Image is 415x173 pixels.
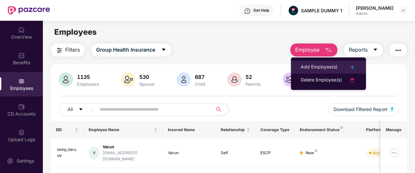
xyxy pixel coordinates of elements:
th: Manage [381,121,407,139]
span: Employees [54,27,97,37]
div: 687 [194,74,207,80]
div: Platform Status [366,127,402,132]
div: V [89,146,99,159]
div: Employees [76,81,100,87]
span: Employee Name [89,127,153,132]
button: Group Health Insurancecaret-down [91,43,171,56]
img: svg+xml;base64,PHN2ZyB4bWxucz0iaHR0cDovL3d3dy53My5vcmcvMjAwMC9zdmciIHhtbG5zOnhsaW5rPSJodHRwOi8vd3... [177,72,191,87]
span: EID [56,127,74,132]
img: svg+xml;base64,PHN2ZyBpZD0iSGVscC0zMngzMiIgeG1sbnM9Imh0dHA6Ly93d3cudzMub3JnLzIwMDAvc3ZnIiB3aWR0aD... [244,8,251,14]
div: Parents [244,81,262,87]
img: svg+xml;base64,PHN2ZyB4bWxucz0iaHR0cDovL3d3dy53My5vcmcvMjAwMC9zdmciIHhtbG5zOnhsaW5rPSJodHRwOi8vd3... [59,72,73,87]
span: search [212,107,225,112]
th: Employee Name [83,121,163,139]
div: New [306,150,317,156]
th: Insured Name [163,121,216,139]
div: Spouse [138,81,156,87]
div: Child [194,81,207,87]
img: manageButton [389,148,399,158]
div: 1135 [76,74,100,80]
span: Filters [65,46,80,54]
img: svg+xml;base64,PHN2ZyBpZD0iSG9tZSIgeG1sbnM9Imh0dHA6Ly93d3cudzMub3JnLzIwMDAvc3ZnIiB3aWR0aD0iMjAiIG... [18,27,25,33]
div: Delete Employee(s) [301,76,342,84]
div: Settings [15,158,36,164]
img: svg+xml;base64,PHN2ZyB4bWxucz0iaHR0cDovL3d3dy53My5vcmcvMjAwMC9zdmciIHhtbG5zOnhsaW5rPSJodHRwOi8vd3... [325,46,333,54]
img: svg+xml;base64,PHN2ZyBpZD0iRHJvcGRvd24tMzJ4MzIiIHhtbG5zPSJodHRwOi8vd3d3LnczLm9yZy8yMDAwL3N2ZyIgd2... [401,8,406,13]
div: Endorsement Status [300,127,355,132]
button: Employee [290,43,337,56]
img: svg+xml;base64,PHN2ZyB4bWxucz0iaHR0cDovL3d3dy53My5vcmcvMjAwMC9zdmciIHhtbG5zOnhsaW5rPSJodHRwOi8vd3... [391,107,394,111]
th: Coverage Type [255,121,295,139]
div: 52 [244,74,262,80]
img: svg+xml;base64,PHN2ZyB4bWxucz0iaHR0cDovL3d3dy53My5vcmcvMjAwMC9zdmciIHdpZHRoPSIyNCIgaGVpZ2h0PSIyNC... [348,63,356,71]
span: Employee [295,46,320,54]
img: svg+xml;base64,PHN2ZyBpZD0iU2V0dGluZy0yMHgyMCIgeG1sbnM9Imh0dHA6Ly93d3cudzMub3JnLzIwMDAvc3ZnIiB3aW... [7,158,13,164]
span: Group Health Insurance [96,46,155,54]
img: svg+xml;base64,PHN2ZyB4bWxucz0iaHR0cDovL3d3dy53My5vcmcvMjAwMC9zdmciIHdpZHRoPSIyNCIgaGVpZ2h0PSIyNC... [394,46,402,54]
div: ESCP [260,150,290,156]
span: caret-down [373,47,378,53]
div: temp_VarunV [57,147,79,159]
div: [EMAIL_ADDRESS][DOMAIN_NAME] [103,150,157,162]
button: search [212,103,229,116]
img: svg+xml;base64,PHN2ZyBpZD0iRW1wbG95ZWVzIiB4bWxucz0iaHR0cDovL3d3dy53My5vcmcvMjAwMC9zdmciIHdpZHRoPS... [18,78,25,84]
button: Download Filtered Report [328,103,399,116]
img: New Pazcare Logo [8,6,50,15]
div: Not Verified [372,150,396,156]
img: svg+xml;base64,PHN2ZyBpZD0iQmVuZWZpdHMiIHhtbG5zPSJodHRwOi8vd3d3LnczLm9yZy8yMDAwL3N2ZyIgd2lkdGg9Ij... [18,52,25,59]
img: svg+xml;base64,PHN2ZyB4bWxucz0iaHR0cDovL3d3dy53My5vcmcvMjAwMC9zdmciIHdpZHRoPSIyNCIgaGVpZ2h0PSIyNC... [56,46,63,54]
div: Varun [168,150,210,156]
span: Reports [349,46,368,54]
span: caret-down [79,107,83,112]
th: Relationship [216,121,255,139]
div: 530 [138,74,156,80]
img: svg+xml;base64,PHN2ZyBpZD0iVXBsb2FkX0xvZ3MiIGRhdGEtbmFtZT0iVXBsb2FkIExvZ3MiIHhtbG5zPSJodHRwOi8vd3... [18,129,25,136]
div: Admin [356,11,394,16]
button: Reportscaret-down [344,43,383,56]
span: All [68,106,73,113]
button: Allcaret-down [59,103,98,116]
th: EID [51,121,84,139]
div: Self [221,150,250,156]
span: caret-down [161,47,166,53]
button: Filters [51,43,85,56]
img: svg+xml;base64,PHN2ZyBpZD0iQ0RfQWNjb3VudHMiIGRhdGEtbmFtZT0iQ0QgQWNjb3VudHMiIHhtbG5zPSJodHRwOi8vd3... [18,104,25,110]
div: Add Employee(s) [301,63,337,71]
div: [PERSON_NAME] [356,5,394,11]
span: Download Filtered Report [333,106,387,113]
img: svg+xml;base64,PHN2ZyB4bWxucz0iaHR0cDovL3d3dy53My5vcmcvMjAwMC9zdmciIHdpZHRoPSI4IiBoZWlnaHQ9IjgiIH... [340,126,343,129]
div: SAMPLE DUMMY 1 [301,7,342,14]
span: Relationship [221,127,245,132]
div: Varun [103,144,157,150]
img: svg+xml;base64,PHN2ZyB4bWxucz0iaHR0cDovL3d3dy53My5vcmcvMjAwMC9zdmciIHhtbG5zOnhsaW5rPSJodHRwOi8vd3... [121,72,135,87]
img: svg+xml;base64,PHN2ZyB4bWxucz0iaHR0cDovL3d3dy53My5vcmcvMjAwMC9zdmciIHdpZHRoPSI4IiBoZWlnaHQ9IjgiIH... [315,149,317,152]
img: svg+xml;base64,PHN2ZyB4bWxucz0iaHR0cDovL3d3dy53My5vcmcvMjAwMC9zdmciIHhtbG5zOnhsaW5rPSJodHRwOi8vd3... [227,72,242,87]
div: Get Help [253,8,269,13]
img: svg+xml;base64,PHN2ZyB4bWxucz0iaHR0cDovL3d3dy53My5vcmcvMjAwMC9zdmciIHdpZHRoPSIyNCIgaGVpZ2h0PSIyNC... [348,76,356,84]
img: svg+xml;base64,PHN2ZyB4bWxucz0iaHR0cDovL3d3dy53My5vcmcvMjAwMC9zdmciIHhtbG5zOnhsaW5rPSJodHRwOi8vd3... [283,72,297,87]
img: Pazcare_Alternative_logo-01-01.png [289,6,298,15]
